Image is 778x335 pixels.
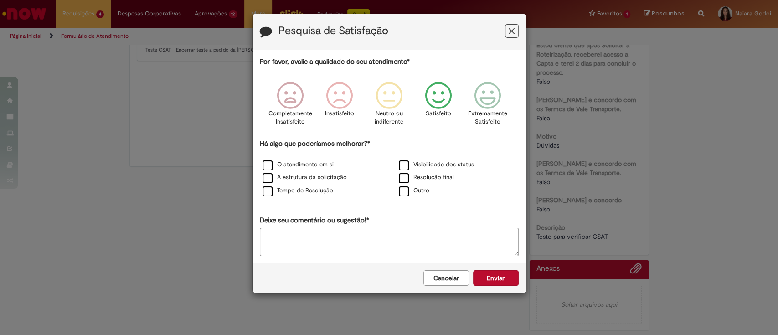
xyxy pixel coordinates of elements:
label: Tempo de Resolução [263,186,333,195]
label: Resolução final [399,173,454,182]
p: Extremamente Satisfeito [468,109,507,126]
div: Satisfeito [415,75,462,138]
div: Insatisfeito [316,75,363,138]
button: Enviar [473,270,519,286]
p: Neutro ou indiferente [372,109,405,126]
label: Outro [399,186,429,195]
label: Pesquisa de Satisfação [278,25,388,37]
label: Por favor, avalie a qualidade do seu atendimento* [260,57,410,67]
label: Visibilidade dos status [399,160,474,169]
div: Há algo que poderíamos melhorar?* [260,139,519,198]
p: Satisfeito [426,109,451,118]
label: O atendimento em si [263,160,334,169]
div: Extremamente Satisfeito [464,75,511,138]
p: Insatisfeito [325,109,354,118]
div: Completamente Insatisfeito [267,75,314,138]
p: Completamente Insatisfeito [268,109,312,126]
div: Neutro ou indiferente [366,75,412,138]
label: Deixe seu comentário ou sugestão!* [260,216,369,225]
label: A estrutura da solicitação [263,173,347,182]
button: Cancelar [423,270,469,286]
